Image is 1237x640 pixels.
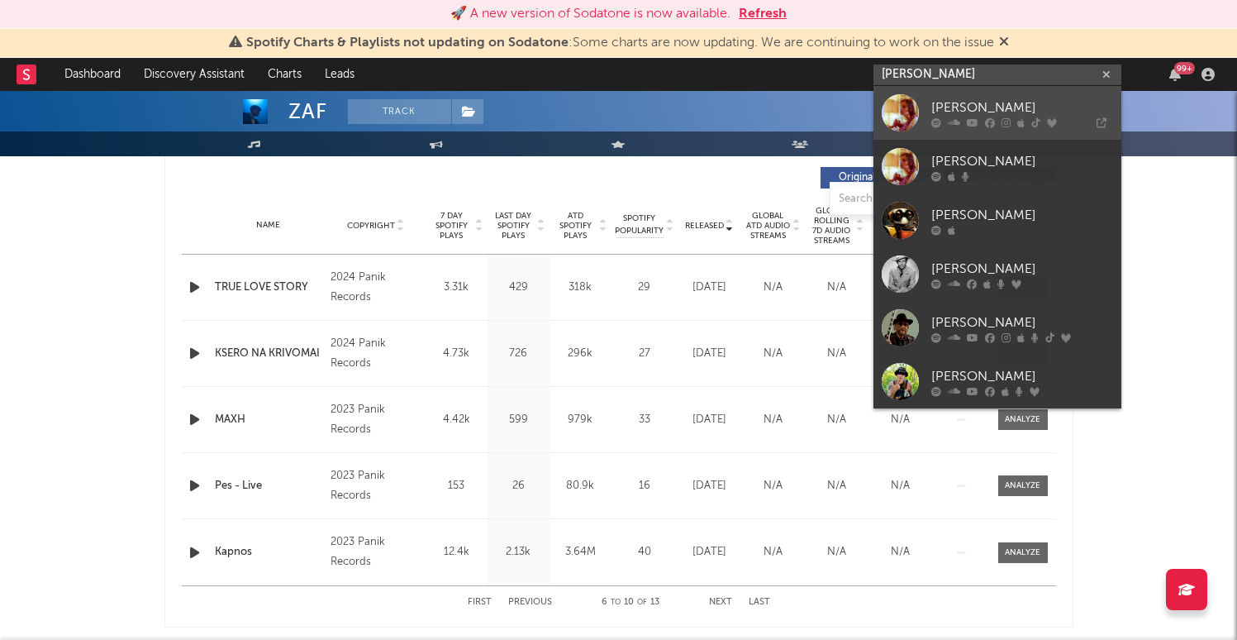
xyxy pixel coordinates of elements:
[873,193,1121,247] a: [PERSON_NAME]
[831,173,907,183] span: Originals ( 12 )
[256,58,313,91] a: Charts
[745,346,801,362] div: N/A
[931,98,1113,117] div: [PERSON_NAME]
[331,334,421,374] div: 2024 Panik Records
[1174,62,1195,74] div: 99 +
[682,346,737,362] div: [DATE]
[492,412,545,428] div: 599
[682,412,737,428] div: [DATE]
[508,598,552,607] button: Previous
[830,193,1005,206] input: Search by song name or URL
[809,279,864,296] div: N/A
[616,412,673,428] div: 33
[873,64,1121,85] input: Search for artists
[1169,68,1181,81] button: 99+
[492,211,535,241] span: Last Day Spotify Plays
[873,140,1121,193] a: [PERSON_NAME]
[331,466,421,506] div: 2023 Panik Records
[873,301,1121,355] a: [PERSON_NAME]
[430,346,483,362] div: 4.73k
[931,366,1113,386] div: [PERSON_NAME]
[215,544,323,561] a: Kapnos
[554,279,607,296] div: 318k
[585,593,676,613] div: 6 10 13
[873,346,928,362] div: N/A
[492,346,545,362] div: 726
[873,412,928,428] div: N/A
[709,598,732,607] button: Next
[616,346,673,362] div: 27
[215,219,323,232] div: Name
[430,412,483,428] div: 4.42k
[615,213,664,237] span: Spotify Popularity
[313,58,366,91] a: Leads
[745,478,801,494] div: N/A
[873,279,928,296] div: N/A
[931,151,1113,171] div: [PERSON_NAME]
[682,279,737,296] div: [DATE]
[873,478,928,494] div: N/A
[554,478,607,494] div: 80.9k
[132,58,256,91] a: Discovery Assistant
[739,4,787,24] button: Refresh
[931,313,1113,332] div: [PERSON_NAME]
[492,544,545,561] div: 2.13k
[745,211,791,241] span: Global ATD Audio Streams
[53,58,132,91] a: Dashboard
[745,279,801,296] div: N/A
[246,36,569,50] span: Spotify Charts & Playlists not updating on Sodatone
[809,544,864,561] div: N/A
[749,598,770,607] button: Last
[554,211,597,241] span: ATD Spotify Plays
[554,544,607,561] div: 3.64M
[215,412,323,428] a: MAXH
[809,346,864,362] div: N/A
[215,478,323,494] a: Pes - Live
[616,544,673,561] div: 40
[430,544,483,561] div: 12.4k
[616,478,673,494] div: 16
[873,206,918,246] span: Estimated % Playlist Streams Last Day
[873,544,928,561] div: N/A
[492,279,545,296] div: 429
[215,279,323,296] a: TRUE LOVE STORY
[685,221,724,231] span: Released
[931,259,1113,279] div: [PERSON_NAME]
[821,167,932,189] button: Originals(12)
[430,279,483,296] div: 3.31k
[745,544,801,561] div: N/A
[450,4,730,24] div: 🚀 A new version of Sodatone is now available.
[554,346,607,362] div: 296k
[331,400,421,440] div: 2023 Panik Records
[873,247,1121,301] a: [PERSON_NAME]
[873,355,1121,408] a: [PERSON_NAME]
[682,544,737,561] div: [DATE]
[430,478,483,494] div: 153
[931,205,1113,225] div: [PERSON_NAME]
[347,221,395,231] span: Copyright
[809,412,864,428] div: N/A
[616,279,673,296] div: 29
[809,206,854,246] span: Global Rolling 7D Audio Streams
[331,533,421,572] div: 2023 Panik Records
[246,36,994,50] span: : Some charts are now updating. We are continuing to work on the issue
[468,598,492,607] button: First
[682,478,737,494] div: [DATE]
[554,412,607,428] div: 979k
[430,211,473,241] span: 7 Day Spotify Plays
[215,346,323,362] a: KSERO NA KRIVOMAI
[611,599,621,606] span: to
[331,268,421,308] div: 2024 Panik Records
[809,478,864,494] div: N/A
[637,599,647,606] span: of
[745,412,801,428] div: N/A
[873,86,1121,140] a: [PERSON_NAME]
[348,99,451,124] button: Track
[999,36,1009,50] span: Dismiss
[492,478,545,494] div: 26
